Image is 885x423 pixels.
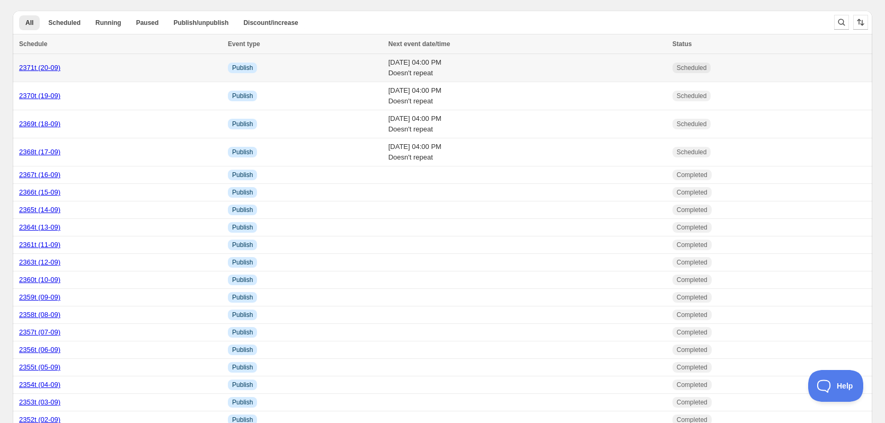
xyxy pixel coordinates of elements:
a: 2360t (10-09) [19,276,60,284]
span: Completed [677,328,707,337]
span: Publish [232,241,253,249]
span: Publish [232,381,253,389]
a: 2356t (06-09) [19,346,60,354]
span: Scheduled [677,92,707,100]
span: Completed [677,363,707,372]
td: [DATE] 04:00 PM Doesn't repeat [385,54,669,82]
span: Next event date/time [388,40,450,48]
span: Completed [677,223,707,232]
span: Publish [232,92,253,100]
span: All [25,19,33,27]
td: [DATE] 04:00 PM Doesn't repeat [385,110,669,138]
span: Schedule [19,40,47,48]
span: Publish [232,258,253,267]
a: 2355t (05-09) [19,363,60,371]
span: Publish [232,120,253,128]
span: Scheduled [677,148,707,156]
a: 2365t (14-09) [19,206,60,214]
a: 2370t (19-09) [19,92,60,100]
span: Publish [232,188,253,197]
span: Discount/increase [243,19,298,27]
a: 2361t (11-09) [19,241,60,249]
span: Completed [677,381,707,389]
a: 2371t (20-09) [19,64,60,72]
span: Publish [232,363,253,372]
a: 2357t (07-09) [19,328,60,336]
span: Completed [677,346,707,354]
span: Publish [232,328,253,337]
a: 2354t (04-09) [19,381,60,389]
a: 2353t (03-09) [19,398,60,406]
span: Running [95,19,121,27]
span: Publish [232,276,253,284]
span: Completed [677,171,707,179]
span: Completed [677,206,707,214]
a: 2369t (18-09) [19,120,60,128]
span: Completed [677,311,707,319]
span: Scheduled [48,19,81,27]
span: Completed [677,188,707,197]
a: 2366t (15-09) [19,188,60,196]
span: Status [672,40,692,48]
a: 2367t (16-09) [19,171,60,179]
span: Publish [232,311,253,319]
span: Scheduled [677,120,707,128]
button: Search and filter results [834,15,849,30]
span: Scheduled [677,64,707,72]
span: Publish [232,398,253,407]
iframe: Toggle Customer Support [808,370,864,402]
a: 2364t (13-09) [19,223,60,231]
button: Sort the results [853,15,868,30]
span: Publish/unpublish [173,19,228,27]
td: [DATE] 04:00 PM Doesn't repeat [385,82,669,110]
span: Completed [677,276,707,284]
a: 2358t (08-09) [19,311,60,319]
td: [DATE] 04:00 PM Doesn't repeat [385,138,669,166]
span: Publish [232,346,253,354]
span: Completed [677,293,707,302]
span: Completed [677,398,707,407]
span: Publish [232,293,253,302]
a: 2368t (17-09) [19,148,60,156]
span: Event type [228,40,260,48]
span: Publish [232,223,253,232]
span: Completed [677,258,707,267]
span: Publish [232,171,253,179]
span: Publish [232,206,253,214]
span: Publish [232,64,253,72]
span: Publish [232,148,253,156]
a: 2363t (12-09) [19,258,60,266]
span: Completed [677,241,707,249]
a: 2359t (09-09) [19,293,60,301]
span: Paused [136,19,159,27]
